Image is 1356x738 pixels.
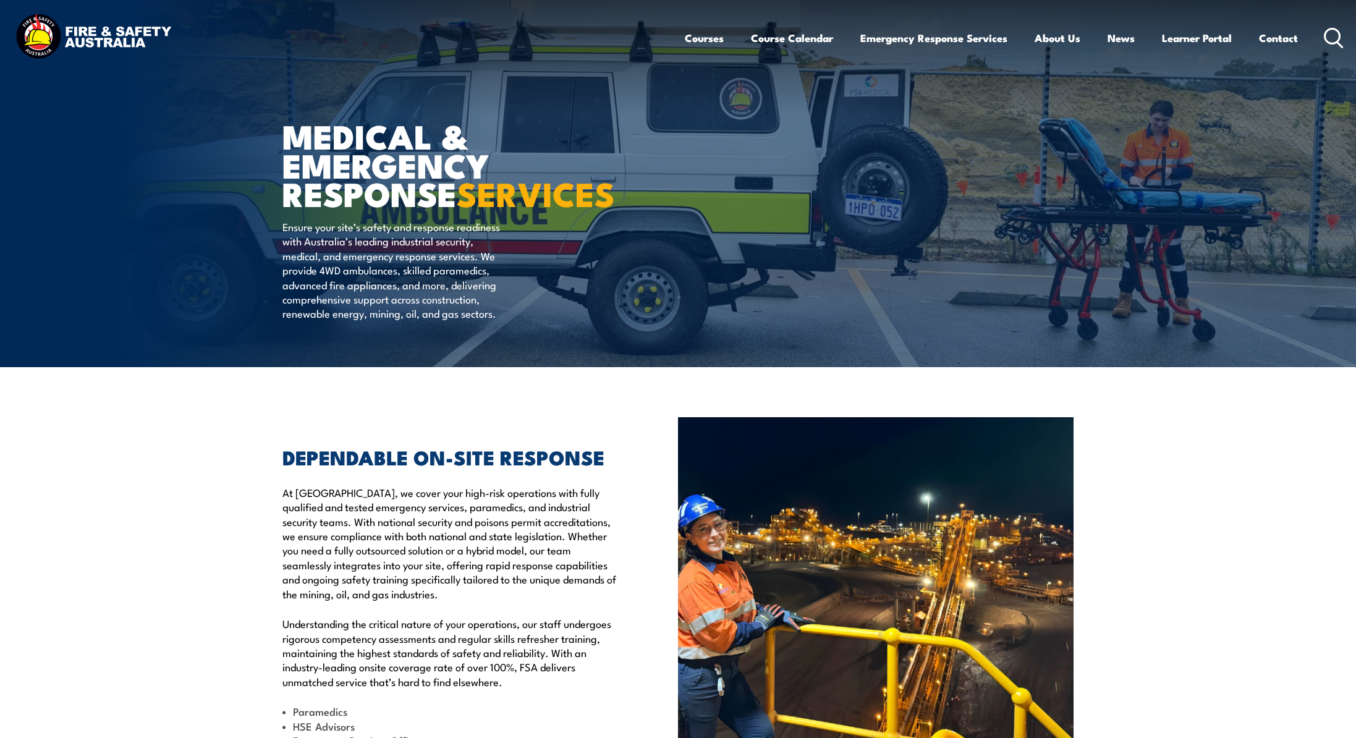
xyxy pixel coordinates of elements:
[457,167,615,218] strong: SERVICES
[282,704,621,718] li: Paramedics
[282,616,621,689] p: Understanding the critical nature of your operations, our staff undergoes rigorous competency ass...
[1162,22,1232,54] a: Learner Portal
[1259,22,1298,54] a: Contact
[1108,22,1135,54] a: News
[282,121,588,208] h1: MEDICAL & EMERGENCY RESPONSE
[860,22,1007,54] a: Emergency Response Services
[1035,22,1080,54] a: About Us
[282,719,621,733] li: HSE Advisors
[282,219,508,321] p: Ensure your site’s safety and response readiness with Australia’s leading industrial security, me...
[685,22,724,54] a: Courses
[751,22,833,54] a: Course Calendar
[282,448,621,465] h2: DEPENDABLE ON-SITE RESPONSE
[282,485,621,601] p: At [GEOGRAPHIC_DATA], we cover your high-risk operations with fully qualified and tested emergenc...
